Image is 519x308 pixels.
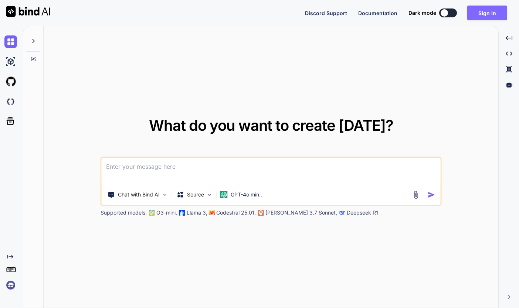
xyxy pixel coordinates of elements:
[358,9,397,17] button: Documentation
[156,209,177,216] p: O3-mini,
[4,95,17,108] img: darkCloudIdeIcon
[4,279,17,291] img: signin
[339,210,345,216] img: claude
[467,6,507,20] button: Sign in
[149,210,155,216] img: GPT-4
[187,209,207,216] p: Llama 3,
[101,209,147,216] p: Supported models:
[231,191,262,198] p: GPT-4o min..
[162,192,168,198] img: Pick Tools
[179,210,185,216] img: Llama2
[265,209,337,216] p: [PERSON_NAME] 3.7 Sonnet,
[210,210,215,215] img: Mistral-AI
[206,192,213,198] img: Pick Models
[428,191,435,199] img: icon
[220,191,228,198] img: GPT-4o mini
[4,55,17,68] img: ai-studio
[118,191,160,198] p: Chat with Bind AI
[6,6,50,17] img: Bind AI
[4,75,17,88] img: githubLight
[408,9,436,17] span: Dark mode
[187,191,204,198] p: Source
[347,209,378,216] p: Deepseek R1
[358,10,397,16] span: Documentation
[305,9,347,17] button: Discord Support
[216,209,256,216] p: Codestral 25.01,
[4,35,17,48] img: chat
[149,116,393,134] span: What do you want to create [DATE]?
[258,210,264,216] img: claude
[305,10,347,16] span: Discord Support
[412,191,420,199] img: attachment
